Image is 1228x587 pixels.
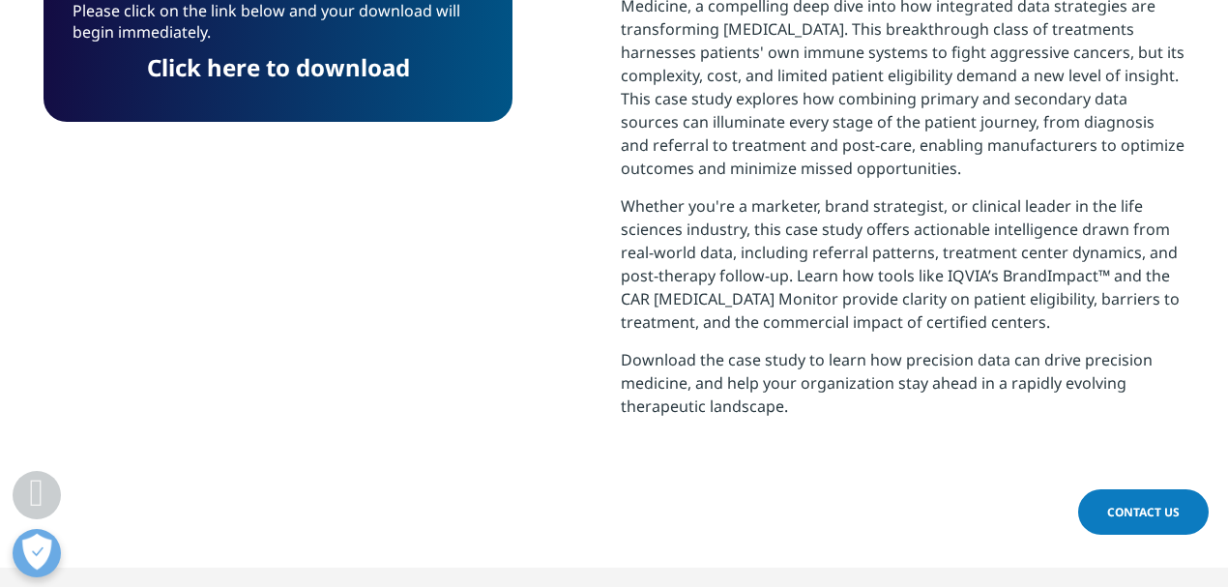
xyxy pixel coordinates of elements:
[621,194,1184,348] p: Whether you're a marketer, brand strategist, or clinical leader in the life sciences industry, th...
[621,348,1184,432] p: Download the case study to learn how precision data can drive precision medicine, and help your o...
[1107,504,1180,520] span: Contact Us
[1078,489,1209,535] a: Contact Us
[13,529,61,577] button: Open Preferences
[147,51,410,83] a: Click here to download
